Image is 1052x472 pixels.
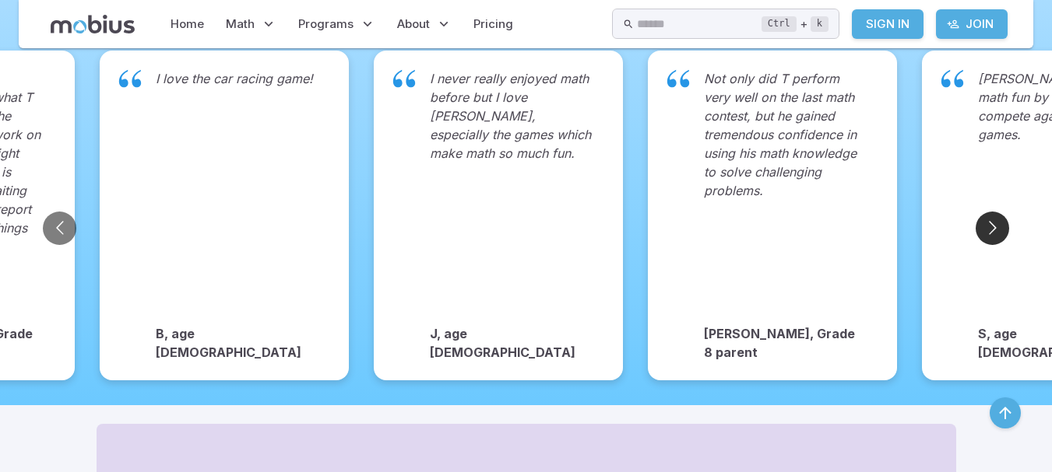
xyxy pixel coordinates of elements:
[397,16,430,33] span: About
[762,16,797,32] kbd: Ctrl
[469,6,518,42] a: Pricing
[43,212,76,245] button: Go to previous slide
[704,69,866,312] p: Not only did T perform very well on the last math contest, but he gained tremendous confidence in...
[156,324,318,362] p: B, age [DEMOGRAPHIC_DATA]
[852,9,924,39] a: Sign In
[811,16,829,32] kbd: k
[430,69,592,312] p: I never really enjoyed math before but I love [PERSON_NAME], especially the games which make math...
[976,212,1009,245] button: Go to next slide
[298,16,354,33] span: Programs
[936,9,1008,39] a: Join
[704,324,866,362] p: [PERSON_NAME], Grade 8 parent
[430,324,592,362] p: J, age [DEMOGRAPHIC_DATA]
[762,15,829,33] div: +
[156,69,318,312] p: I love the car racing game!
[166,6,209,42] a: Home
[226,16,255,33] span: Math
